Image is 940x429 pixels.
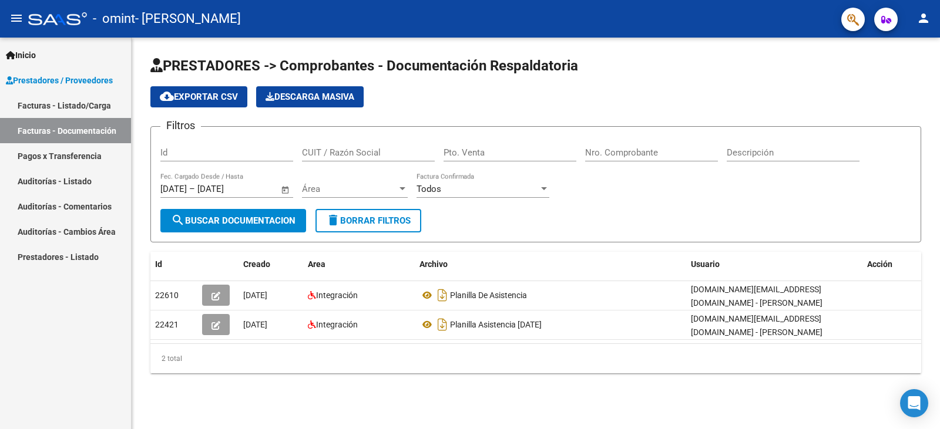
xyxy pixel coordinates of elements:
[326,215,411,226] span: Borrar Filtros
[302,184,397,194] span: Área
[197,184,254,194] input: Fecha fin
[150,86,247,107] button: Exportar CSV
[171,215,296,226] span: Buscar Documentacion
[279,183,293,197] button: Open calendar
[450,320,542,329] span: Planilla Asistencia [DATE]
[256,86,364,107] app-download-masive: Descarga masiva de comprobantes (adjuntos)
[450,290,527,300] span: Planilla De Asistencia
[160,209,306,232] button: Buscar Documentacion
[686,252,862,277] datatable-header-cell: Usuario
[691,314,822,337] span: [DOMAIN_NAME][EMAIL_ADDRESS][DOMAIN_NAME] - [PERSON_NAME]
[256,86,364,107] button: Descarga Masiva
[150,252,197,277] datatable-header-cell: Id
[266,92,354,102] span: Descarga Masiva
[691,259,720,269] span: Usuario
[135,6,241,32] span: - [PERSON_NAME]
[160,117,201,134] h3: Filtros
[243,259,270,269] span: Creado
[691,285,822,308] span: [DOMAIN_NAME][EMAIL_ADDRESS][DOMAIN_NAME] - [PERSON_NAME]
[239,252,303,277] datatable-header-cell: Creado
[6,49,36,62] span: Inicio
[867,259,892,269] span: Acción
[155,290,179,300] span: 22610
[315,209,421,232] button: Borrar Filtros
[326,213,340,227] mat-icon: delete
[435,286,450,305] i: Descargar documento
[6,74,113,87] span: Prestadores / Proveedores
[189,184,195,194] span: –
[900,389,928,417] div: Open Intercom Messenger
[419,259,448,269] span: Archivo
[160,184,187,194] input: Fecha inicio
[417,184,441,194] span: Todos
[171,213,185,227] mat-icon: search
[160,92,238,102] span: Exportar CSV
[243,320,267,329] span: [DATE]
[150,58,578,74] span: PRESTADORES -> Comprobantes - Documentación Respaldatoria
[415,252,686,277] datatable-header-cell: Archivo
[93,6,135,32] span: - omint
[316,290,358,300] span: Integración
[155,320,179,329] span: 22421
[160,89,174,103] mat-icon: cloud_download
[243,290,267,300] span: [DATE]
[862,252,921,277] datatable-header-cell: Acción
[435,315,450,334] i: Descargar documento
[155,259,162,269] span: Id
[916,11,931,25] mat-icon: person
[150,344,921,373] div: 2 total
[316,320,358,329] span: Integración
[308,259,325,269] span: Area
[303,252,415,277] datatable-header-cell: Area
[9,11,23,25] mat-icon: menu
